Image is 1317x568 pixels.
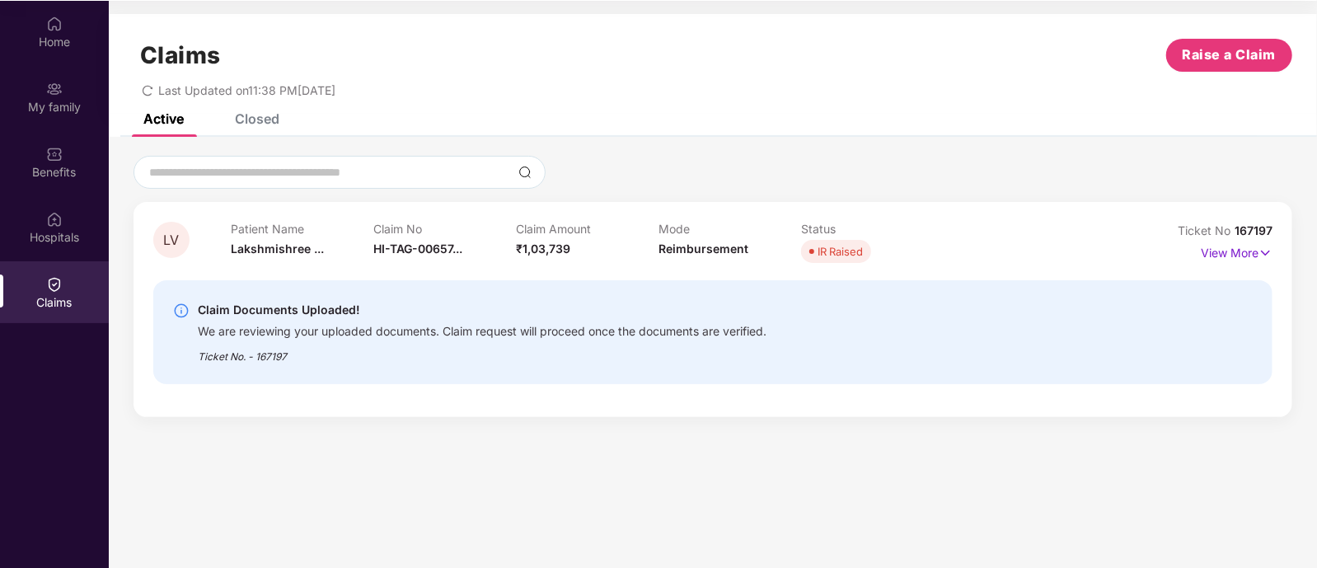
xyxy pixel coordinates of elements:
[46,276,63,293] img: svg+xml;base64,PHN2ZyBpZD0iQ2xhaW0iIHhtbG5zPSJodHRwOi8vd3d3LnczLm9yZy8yMDAwL3N2ZyIgd2lkdGg9IjIwIi...
[801,222,944,236] p: Status
[164,233,180,247] span: LV
[516,222,658,236] p: Claim Amount
[231,222,373,236] p: Patient Name
[231,242,324,256] span: Lakshmishree ...
[198,300,766,320] div: Claim Documents Uploaded!
[658,242,748,256] span: Reimbursement
[158,83,335,97] span: Last Updated on 11:38 PM[DATE]
[235,110,279,127] div: Closed
[1258,244,1272,262] img: svg+xml;base64,PHN2ZyB4bWxucz0iaHR0cDovL3d3dy53My5vcmcvMjAwMC9zdmciIHdpZHRoPSIxNyIgaGVpZ2h0PSIxNy...
[46,146,63,162] img: svg+xml;base64,PHN2ZyBpZD0iQmVuZWZpdHMiIHhtbG5zPSJodHRwOi8vd3d3LnczLm9yZy8yMDAwL3N2ZyIgd2lkdGg9Ij...
[46,81,63,97] img: svg+xml;base64,PHN2ZyB3aWR0aD0iMjAiIGhlaWdodD0iMjAiIHZpZXdCb3g9IjAgMCAyMCAyMCIgZmlsbD0ibm9uZSIgeG...
[373,222,516,236] p: Claim No
[142,83,153,97] span: redo
[1235,223,1272,237] span: 167197
[198,339,766,364] div: Ticket No. - 167197
[818,243,863,260] div: IR Raised
[658,222,801,236] p: Mode
[46,211,63,228] img: svg+xml;base64,PHN2ZyBpZD0iSG9zcGl0YWxzIiB4bWxucz0iaHR0cDovL3d3dy53My5vcmcvMjAwMC9zdmciIHdpZHRoPS...
[140,41,221,69] h1: Claims
[373,242,462,256] span: HI-TAG-00657...
[173,303,190,319] img: svg+xml;base64,PHN2ZyBpZD0iSW5mby0yMHgyMCIgeG1sbnM9Imh0dHA6Ly93d3cudzMub3JnLzIwMDAvc3ZnIiB3aWR0aD...
[1166,39,1292,72] button: Raise a Claim
[1183,45,1277,65] span: Raise a Claim
[198,320,766,339] div: We are reviewing your uploaded documents. Claim request will proceed once the documents are verif...
[1201,240,1272,262] p: View More
[518,166,532,179] img: svg+xml;base64,PHN2ZyBpZD0iU2VhcmNoLTMyeDMyIiB4bWxucz0iaHR0cDovL3d3dy53My5vcmcvMjAwMC9zdmciIHdpZH...
[46,16,63,32] img: svg+xml;base64,PHN2ZyBpZD0iSG9tZSIgeG1sbnM9Imh0dHA6Ly93d3cudzMub3JnLzIwMDAvc3ZnIiB3aWR0aD0iMjAiIG...
[143,110,184,127] div: Active
[516,242,570,256] span: ₹1,03,739
[1178,223,1235,237] span: Ticket No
